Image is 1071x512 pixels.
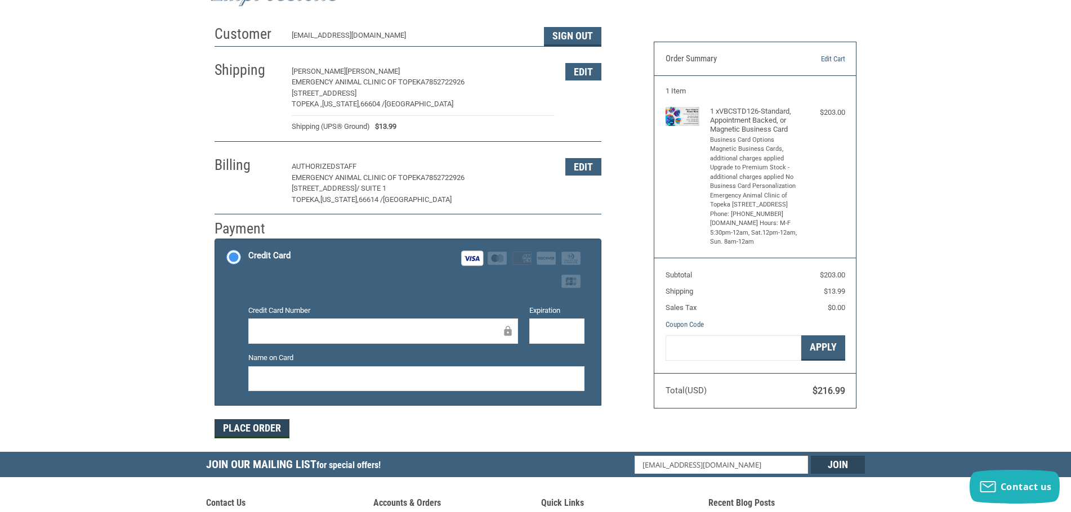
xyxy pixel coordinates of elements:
span: Shipping [666,287,693,295]
span: [US_STATE], [322,100,360,108]
span: Topeka, [292,195,320,204]
span: for special offers! [316,460,381,470]
h2: Customer [215,25,280,43]
button: Edit [565,158,601,176]
span: / Suite 1 [356,184,386,192]
h2: Payment [215,219,280,238]
span: $13.99 [370,121,397,132]
span: Sales Tax [666,303,697,312]
span: 66614 / [359,195,383,204]
button: Place Order [215,419,289,438]
span: [US_STATE], [320,195,359,204]
label: Name on Card [248,352,584,363]
h5: Quick Links [541,497,698,511]
a: Edit Cart [787,53,845,65]
span: [PERSON_NAME] [292,67,346,75]
label: Expiration [529,305,584,316]
span: Total (USD) [666,385,707,396]
button: Edit [565,63,601,80]
span: Shipping (UPS® Ground) [292,121,370,132]
h5: Contact Us [206,497,363,511]
span: $13.99 [824,287,845,295]
label: Credit Card Number [248,305,519,316]
h3: Order Summary [666,53,788,65]
span: [STREET_ADDRESS] [292,184,356,192]
h5: Accounts & Orders [373,497,530,511]
span: EMERGENCY ANIMAL CLINIC OF TOPEKA [292,78,425,86]
input: Email [635,456,809,474]
span: TOPEKA , [292,100,322,108]
span: Emergency Animal Clinic of Topeka [292,173,425,182]
a: Coupon Code [666,320,704,329]
h5: Join Our Mailing List [206,452,386,480]
div: [EMAIL_ADDRESS][DOMAIN_NAME] [292,30,533,46]
h2: Billing [215,156,280,174]
h3: 1 Item [666,87,845,96]
span: [STREET_ADDRESS] [292,89,356,97]
span: Authorized [292,162,336,170]
input: Join [811,456,865,474]
div: $203.00 [800,107,845,118]
li: Upgrade to Premium Stock - additional charges applied No [710,163,797,182]
li: Business Card Options Magnetic Business Cards, additional charges applied [710,136,797,164]
span: 7852722926 [425,173,465,182]
h4: 1 x VBCSTD126-Standard, Appointment Backed, or Magnetic Business Card [710,107,797,134]
button: Sign Out [544,27,601,46]
span: [PERSON_NAME] [346,67,400,75]
span: Contact us [1001,480,1052,493]
span: [GEOGRAPHIC_DATA] [385,100,453,108]
span: 7852722926 [425,78,465,86]
span: [GEOGRAPHIC_DATA] [383,195,452,204]
span: $216.99 [813,385,845,396]
span: $203.00 [820,271,845,279]
span: Staff [336,162,356,170]
span: $0.00 [828,303,845,312]
span: 66604 / [360,100,385,108]
h5: Recent Blog Posts [708,497,865,511]
input: Gift Certificate or Coupon Code [666,335,801,361]
button: Apply [801,335,845,361]
div: Credit Card [248,246,291,265]
h2: Shipping [215,61,280,79]
button: Contact us [970,470,1060,504]
li: Business Card Personalization Emergency Animal Clinic of Topeka [STREET_ADDRESS] Phone: [PHONE_NU... [710,182,797,247]
span: Subtotal [666,271,692,279]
